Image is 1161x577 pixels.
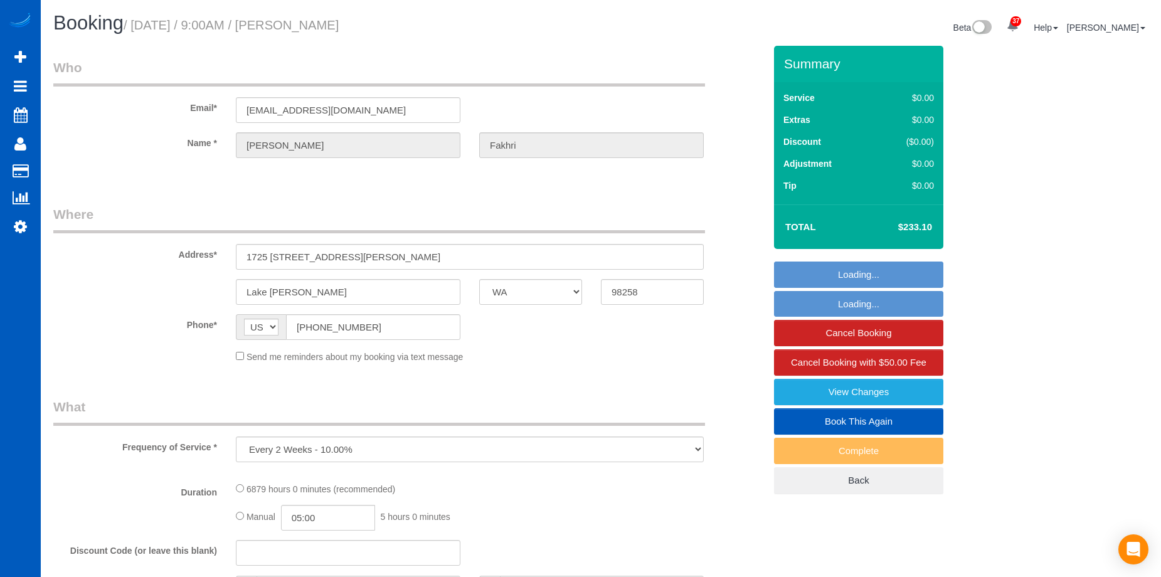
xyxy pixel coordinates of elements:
[774,379,943,405] a: View Changes
[785,221,816,232] strong: Total
[1010,16,1021,26] span: 37
[774,467,943,494] a: Back
[236,132,460,158] input: First Name*
[880,135,934,148] div: ($0.00)
[774,320,943,346] a: Cancel Booking
[44,314,226,331] label: Phone*
[236,279,460,305] input: City*
[286,314,460,340] input: Phone*
[880,92,934,104] div: $0.00
[783,135,821,148] label: Discount
[44,97,226,114] label: Email*
[783,157,832,170] label: Adjustment
[44,132,226,149] label: Name *
[247,352,464,362] span: Send me reminders about my booking via text message
[124,18,339,32] small: / [DATE] / 9:00AM / [PERSON_NAME]
[880,179,934,192] div: $0.00
[8,13,33,30] img: Automaid Logo
[247,512,275,522] span: Manual
[783,92,815,104] label: Service
[953,23,992,33] a: Beta
[783,179,797,192] label: Tip
[44,244,226,261] label: Address*
[784,56,937,71] h3: Summary
[774,349,943,376] a: Cancel Booking with $50.00 Fee
[783,114,810,126] label: Extras
[1067,23,1145,33] a: [PERSON_NAME]
[971,20,992,36] img: New interface
[44,540,226,557] label: Discount Code (or leave this blank)
[791,357,926,368] span: Cancel Booking with $50.00 Fee
[53,398,705,426] legend: What
[236,97,460,123] input: Email*
[774,408,943,435] a: Book This Again
[601,279,704,305] input: Zip Code*
[53,205,705,233] legend: Where
[44,437,226,453] label: Frequency of Service *
[247,484,395,494] span: 6879 hours 0 minutes (recommended)
[1034,23,1058,33] a: Help
[53,58,705,87] legend: Who
[1118,534,1148,564] div: Open Intercom Messenger
[44,482,226,499] label: Duration
[381,512,450,522] span: 5 hours 0 minutes
[479,132,704,158] input: Last Name*
[1000,13,1025,40] a: 37
[880,157,934,170] div: $0.00
[53,12,124,34] span: Booking
[861,222,932,233] h4: $233.10
[880,114,934,126] div: $0.00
